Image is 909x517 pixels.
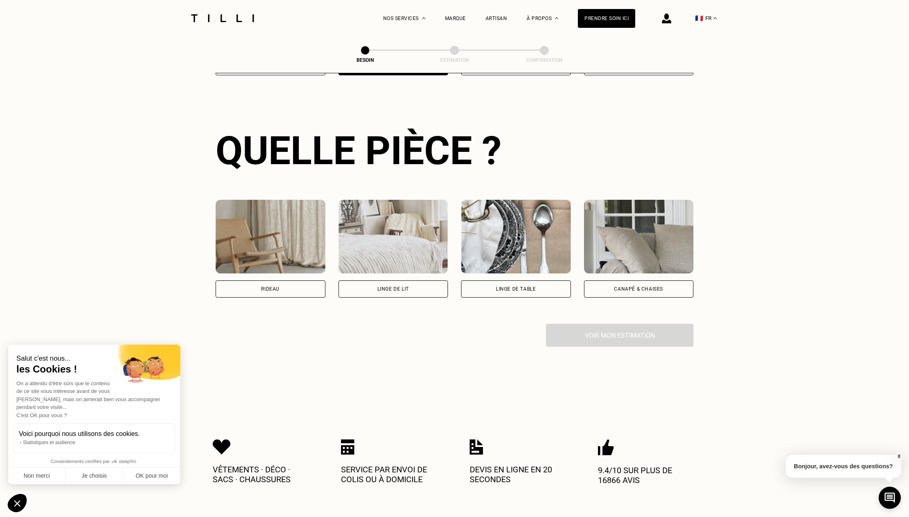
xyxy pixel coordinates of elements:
[377,287,409,291] div: Linge de lit
[584,200,694,273] img: Tilli retouche votre Canapé & chaises
[422,17,425,19] img: Menu déroulant
[714,17,717,19] img: menu déroulant
[786,455,901,478] p: Bonjour, avez-vous des questions?
[470,439,483,455] img: Icon
[414,57,495,63] div: Estimation
[503,57,585,63] div: Confirmation
[662,14,671,23] img: icône connexion
[341,465,439,484] p: Service par envoi de colis ou à domicile
[341,439,355,455] img: Icon
[213,465,311,484] p: Vêtements · Déco · Sacs · Chaussures
[598,465,696,485] p: 9.4/10 sur plus de 16866 avis
[213,439,231,455] img: Icon
[496,287,536,291] div: Linge de table
[486,16,507,21] a: Artisan
[461,200,571,273] img: Tilli retouche votre Linge de table
[470,465,568,484] p: Devis en ligne en 20 secondes
[695,14,703,22] span: 🇫🇷
[261,287,280,291] div: Rideau
[216,128,693,174] div: Quelle pièce ?
[578,9,635,28] a: Prendre soin ici
[598,439,614,456] img: Icon
[339,200,448,273] img: Tilli retouche votre Linge de lit
[324,57,406,63] div: Besoin
[895,452,903,461] button: X
[188,14,257,22] img: Logo du service de couturière Tilli
[614,287,663,291] div: Canapé & chaises
[445,16,466,21] a: Marque
[555,17,558,19] img: Menu déroulant à propos
[216,200,325,273] img: Tilli retouche votre Rideau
